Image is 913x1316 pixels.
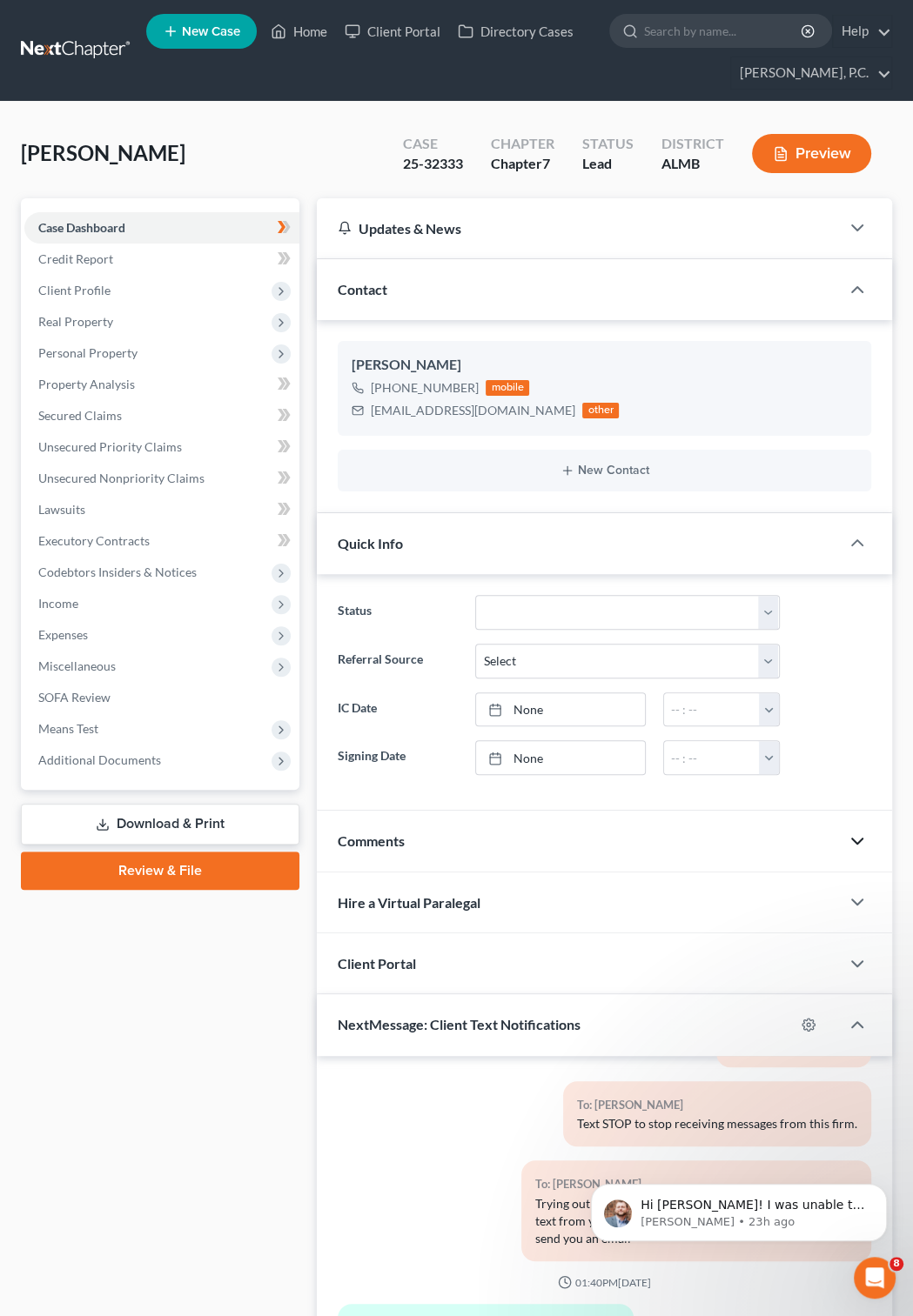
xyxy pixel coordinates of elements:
span: SOFA Review [38,690,111,705]
a: Credit Report [24,244,299,275]
div: ALMB [661,154,724,174]
span: Means Test [38,721,98,736]
span: Unsecured Priority Claims [38,439,182,454]
span: Hi [PERSON_NAME]! I was unable to recreate this on my end. Please let us know if this happens aga... [76,50,299,168]
span: [PERSON_NAME] [21,140,185,165]
input: -- : -- [664,693,760,726]
span: Comments [338,832,405,849]
div: other [582,403,619,418]
div: [PHONE_NUMBER] [371,379,479,397]
label: IC Date [329,692,467,727]
label: Referral Source [329,644,467,678]
a: Secured Claims [24,400,299,431]
iframe: Intercom notifications message [565,1147,913,1269]
span: Quick Info [338,535,403,551]
span: 8 [890,1257,903,1271]
span: Executory Contracts [38,533,150,548]
span: NextMessage: Client Text Notifications [338,1016,581,1032]
div: To: [PERSON_NAME] [577,1095,857,1115]
span: Client Portal [338,955,416,972]
div: [EMAIL_ADDRESS][DOMAIN_NAME] [371,402,575,419]
a: Client Portal [336,16,449,47]
div: Chapter [491,134,554,154]
a: Unsecured Nonpriority Claims [24,463,299,494]
a: Help [833,16,891,47]
div: To: [PERSON_NAME] [535,1174,857,1194]
iframe: Intercom live chat [854,1257,896,1299]
a: Home [262,16,336,47]
p: Message from James, sent 23h ago [76,67,300,83]
a: Case Dashboard [24,212,299,244]
span: Unsecured Nonpriority Claims [38,471,205,485]
a: Review & File [21,852,299,890]
span: Contact [338,281,387,297]
a: Lawsuits [24,494,299,525]
span: New Case [182,25,240,38]
a: None [476,741,644,774]
div: mobile [486,380,529,396]
div: Text STOP to stop receiving messages from this firm. [577,1115,857,1132]
span: Secured Claims [38,408,122,423]
div: Lead [582,154,634,174]
div: Trying out a new text system. The Trustee has received a text from you. You may not test the Trus... [535,1195,857,1247]
span: Case Dashboard [38,220,125,235]
div: 01:40PM[DATE] [338,1275,871,1290]
span: Client Profile [38,283,111,297]
label: Signing Date [329,740,467,775]
span: Real Property [38,314,113,329]
span: Income [38,596,78,611]
a: Executory Contracts [24,525,299,557]
a: Download & Print [21,804,299,845]
a: SOFA Review [24,682,299,713]
a: None [476,693,644,726]
div: Chapter [491,154,554,174]
button: New Contact [352,464,857,478]
span: Codebtors Insiders & Notices [38,564,197,579]
input: Search by name... [644,15,803,47]
button: Preview [752,134,871,173]
span: Personal Property [38,345,138,360]
label: Status [329,595,467,630]
span: Credit Report [38,251,113,266]
input: -- : -- [664,741,760,774]
span: Property Analysis [38,377,135,391]
span: Additional Documents [38,752,161,767]
span: Expenses [38,627,88,642]
span: Lawsuits [38,502,85,517]
div: 25-32333 [403,154,463,174]
div: Case [403,134,463,154]
div: [PERSON_NAME] [352,355,857,376]
a: Property Analysis [24,369,299,400]
a: Unsecured Priority Claims [24,431,299,463]
a: [PERSON_NAME], P.C. [731,57,891,89]
a: Directory Cases [449,16,582,47]
div: District [661,134,724,154]
div: Updates & News [338,219,819,237]
span: 7 [542,155,550,171]
span: Hire a Virtual Paralegal [338,894,480,911]
span: Miscellaneous [38,658,116,673]
div: Status [582,134,634,154]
